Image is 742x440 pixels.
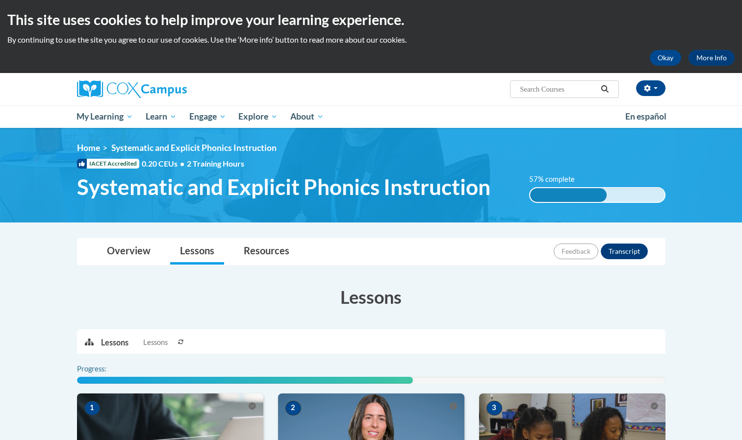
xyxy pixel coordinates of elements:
p: Lessons [101,337,128,348]
a: About [284,105,330,128]
span: 0.20 CEUs [142,158,187,169]
span: Engage [189,111,226,122]
div: Main menu [62,105,680,128]
a: Cox Campus [77,80,263,98]
span: 2 Training Hours [187,159,244,168]
span: 1 [84,401,100,416]
button: Feedback [554,244,598,259]
a: Explore [232,105,284,128]
span: About [290,111,324,122]
button: Okay [650,50,681,66]
button: Search [597,83,612,95]
img: Cox Campus [77,80,187,98]
a: More Info [689,50,735,66]
a: Resources [234,239,299,265]
span: Lessons [143,337,168,348]
span: Systematic and Explicit Phonics Instruction [77,174,490,200]
a: En español [619,106,673,127]
label: 57% complete [529,174,586,185]
span: My Learning [77,111,133,122]
p: By continuing to use the site you agree to our use of cookies. Use the ‘More info’ button to read... [7,34,735,45]
label: Progress: [77,364,133,374]
a: Engage [183,105,232,128]
span: 2 [285,401,301,416]
span: Learn [146,111,177,122]
h2: This site uses cookies to help improve your learning experience. [7,10,735,29]
a: Home [77,143,100,153]
span: • [180,159,184,168]
a: Lessons [170,239,224,265]
a: Learn [139,105,183,128]
span: Systematic and Explicit Phonics Instruction [111,143,277,153]
span: En español [625,111,666,122]
button: Transcript [601,244,648,259]
a: My Learning [71,105,140,128]
button: Account Settings [636,80,665,96]
input: Search Courses [519,83,597,95]
span: 3 [486,401,502,416]
div: 57% complete [530,188,607,202]
h3: Lessons [77,285,665,309]
a: Overview [97,239,160,265]
span: Explore [238,111,278,122]
span: IACET Accredited [77,159,139,169]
